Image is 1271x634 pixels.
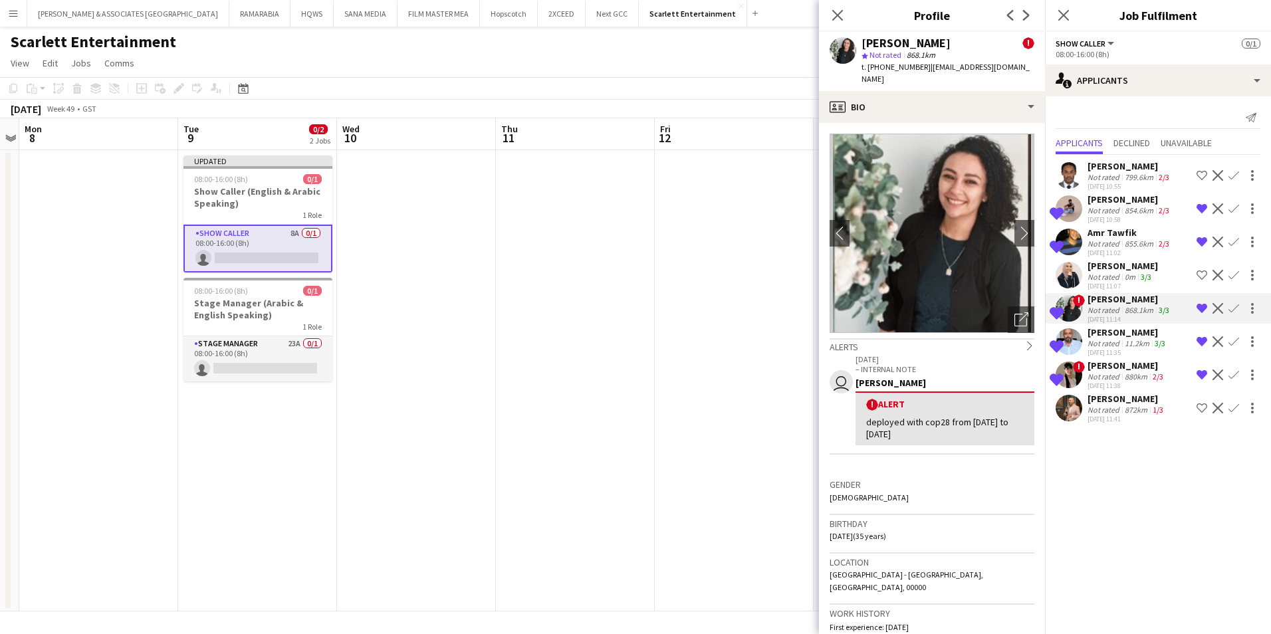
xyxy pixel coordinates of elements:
[71,57,91,69] span: Jobs
[1056,49,1260,59] div: 08:00-16:00 (8h)
[830,570,983,591] span: [GEOGRAPHIC_DATA] - [GEOGRAPHIC_DATA], [GEOGRAPHIC_DATA], 00000
[1153,371,1163,381] app-skills-label: 2/3
[1088,193,1172,205] div: [PERSON_NAME]
[302,322,322,332] span: 1 Role
[5,54,35,72] a: View
[586,1,639,27] button: Next GCC
[183,278,332,381] div: 08:00-16:00 (8h)0/1Stage Manager (Arabic & English Speaking)1 RoleStage Manager23A0/108:00-16:00 ...
[1088,215,1172,224] div: [DATE] 10:58
[310,136,330,146] div: 2 Jobs
[830,607,1034,619] h3: Work history
[856,364,1034,374] p: – INTERNAL NOTE
[334,1,398,27] button: SANA MEDIA
[869,50,901,60] span: Not rated
[866,398,1024,411] div: Alert
[660,123,671,135] span: Fri
[1088,172,1122,182] div: Not rated
[229,1,290,27] button: RAMARABIA
[1088,160,1172,172] div: [PERSON_NAME]
[1242,39,1260,49] span: 0/1
[302,210,322,220] span: 1 Role
[1088,381,1166,390] div: [DATE] 11:38
[1153,405,1163,415] app-skills-label: 1/3
[1088,348,1168,357] div: [DATE] 11:35
[183,185,332,209] h3: Show Caller (English & Arabic Speaking)
[104,57,134,69] span: Comms
[183,156,332,166] div: Updated
[830,531,886,541] span: [DATE] (35 years)
[1159,205,1169,215] app-skills-label: 2/3
[1088,393,1166,405] div: [PERSON_NAME]
[11,32,176,52] h1: Scarlett Entertainment
[1088,305,1122,315] div: Not rated
[290,1,334,27] button: HQWS
[27,1,229,27] button: [PERSON_NAME] & ASSOCIATES [GEOGRAPHIC_DATA]
[37,54,63,72] a: Edit
[183,336,332,381] app-card-role: Stage Manager23A0/108:00-16:00 (8h)
[658,130,671,146] span: 12
[1088,293,1172,305] div: [PERSON_NAME]
[1088,182,1172,191] div: [DATE] 10:55
[501,123,518,135] span: Thu
[856,377,1034,389] div: [PERSON_NAME]
[1122,205,1156,215] div: 854.6km
[1088,227,1172,239] div: Amr Tawfik
[1088,326,1168,338] div: [PERSON_NAME]
[1088,415,1166,423] div: [DATE] 11:41
[183,297,332,321] h3: Stage Manager (Arabic & English Speaking)
[1088,360,1166,371] div: [PERSON_NAME]
[183,156,332,272] div: Updated08:00-16:00 (8h)0/1Show Caller (English & Arabic Speaking)1 RoleShow Caller8A0/108:00-16:0...
[194,286,248,296] span: 08:00-16:00 (8h)
[1056,39,1116,49] button: Show Caller
[66,54,96,72] a: Jobs
[1159,305,1169,315] app-skills-label: 3/3
[866,416,1024,440] div: deployed with cop28 from [DATE] to [DATE]
[538,1,586,27] button: 2XCEED
[862,37,951,49] div: [PERSON_NAME]
[862,62,1030,84] span: | [EMAIL_ADDRESS][DOMAIN_NAME]
[23,130,42,146] span: 8
[1056,39,1105,49] span: Show Caller
[309,124,328,134] span: 0/2
[1122,305,1156,315] div: 868.1km
[830,338,1034,353] div: Alerts
[1088,282,1158,290] div: [DATE] 11:07
[819,91,1045,123] div: Bio
[44,104,77,114] span: Week 49
[43,57,58,69] span: Edit
[25,123,42,135] span: Mon
[1155,338,1165,348] app-skills-label: 3/3
[1073,294,1085,306] span: !
[639,1,747,27] button: Scarlett Entertainment
[82,104,96,114] div: GST
[819,7,1045,24] h3: Profile
[817,130,834,146] span: 13
[1073,361,1085,373] span: !
[1008,306,1034,333] div: Open photos pop-in
[342,123,360,135] span: Wed
[1122,338,1152,348] div: 11.2km
[1159,239,1169,249] app-skills-label: 2/3
[499,130,518,146] span: 11
[1045,7,1271,24] h3: Job Fulfilment
[1122,371,1150,381] div: 880km
[830,134,1034,333] img: Crew avatar or photo
[1022,37,1034,49] span: !
[1088,405,1122,415] div: Not rated
[303,174,322,184] span: 0/1
[1122,405,1150,415] div: 872km
[181,130,199,146] span: 9
[11,102,41,116] div: [DATE]
[830,556,1034,568] h3: Location
[866,399,878,411] span: !
[1161,138,1212,148] span: Unavailable
[1088,272,1122,282] div: Not rated
[1088,239,1122,249] div: Not rated
[1088,338,1122,348] div: Not rated
[1122,272,1138,282] div: 0m
[1088,371,1122,381] div: Not rated
[303,286,322,296] span: 0/1
[830,622,1034,632] p: First experience: [DATE]
[1088,260,1158,272] div: [PERSON_NAME]
[340,130,360,146] span: 10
